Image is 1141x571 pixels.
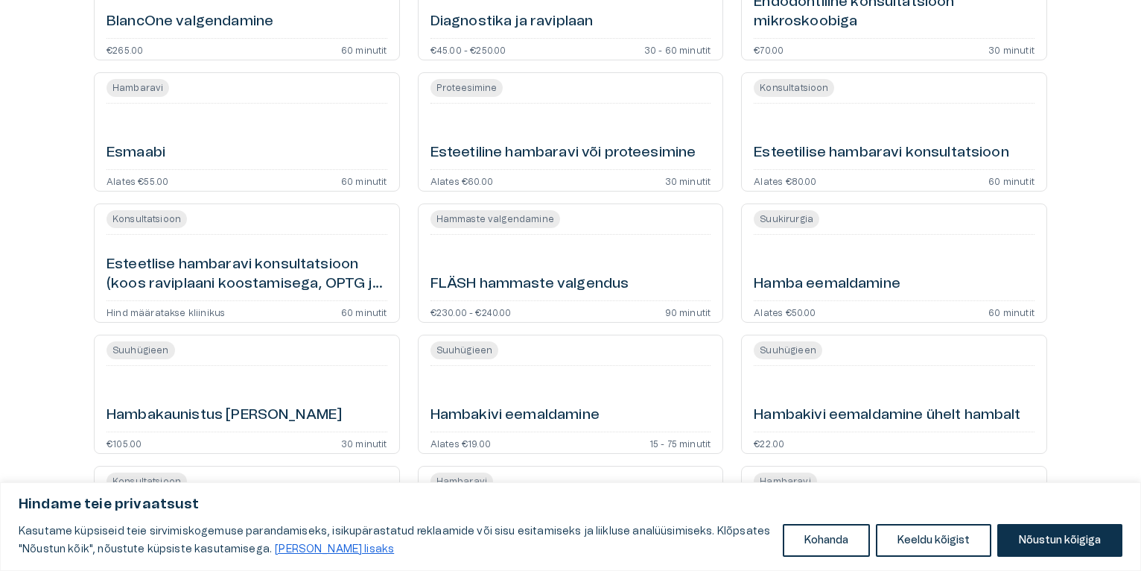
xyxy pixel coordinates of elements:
a: Open service booking details [741,204,1047,323]
span: Hambaravi [430,475,493,488]
a: Open service booking details [94,204,400,323]
p: 15 - 75 minutit [649,438,711,447]
h6: Hamba eemaldamine [754,274,900,294]
p: 30 minutit [665,176,711,185]
p: 90 minutit [665,307,711,316]
p: €105.00 [107,438,142,447]
a: Open service booking details [418,204,724,323]
button: Keeldu kõigist [876,524,991,557]
button: Kohanda [783,524,870,557]
p: 30 minutit [988,45,1034,54]
h6: FLÄSH hammaste valgendus [430,274,629,294]
h6: Hambakaunistus [PERSON_NAME] [107,406,342,426]
a: Open service booking details [741,72,1047,192]
span: Proteesimine [430,81,503,95]
a: Open service booking details [741,335,1047,454]
span: Konsultatsioon [107,212,187,226]
p: €45.00 - €250.00 [430,45,506,54]
p: 30 - 60 minutit [644,45,711,54]
p: €70.00 [754,45,784,54]
h6: Hambakivi eemaldamine [430,406,600,426]
p: 60 minutit [341,307,387,316]
a: Open service booking details [418,72,724,192]
span: Hambaravi [107,81,169,95]
a: Open service booking details [418,335,724,454]
p: €265.00 [107,45,143,54]
p: Hindame teie privaatsust [19,496,1122,514]
p: Kasutame küpsiseid teie sirvimiskogemuse parandamiseks, isikupärastatud reklaamide või sisu esita... [19,523,772,558]
p: 30 minutit [341,438,387,447]
span: Suuhügieen [754,344,822,357]
span: Suuhügieen [430,344,499,357]
span: Konsultatsioon [107,475,187,488]
p: Alates €80.00 [754,176,816,185]
span: Suukirurgia [754,212,819,226]
p: Hind määratakse kliinikus [107,307,225,316]
p: 60 minutit [341,45,387,54]
span: Konsultatsioon [754,81,834,95]
span: Help [76,12,98,24]
p: 60 minutit [988,176,1034,185]
a: Open service booking details [94,335,400,454]
p: 60 minutit [341,176,387,185]
p: Alates €60.00 [430,176,493,185]
h6: Esmaabi [107,143,165,163]
h6: Diagnostika ja raviplaan [430,12,594,32]
h6: Esteetilise hambaravi konsultatsioon [754,143,1008,163]
p: Alates €55.00 [107,176,168,185]
span: Suuhügieen [107,344,175,357]
p: €230.00 - €240.00 [430,307,512,316]
p: €22.00 [754,438,784,447]
a: Open service booking details [94,72,400,192]
a: Loe lisaks [274,543,395,555]
p: Alates €19.00 [430,438,491,447]
p: 60 minutit [988,307,1034,316]
h6: Esteetlise hambaravi konsultatsioon (koos raviplaani koostamisega, OPTG ja CBCT) [107,255,387,294]
h6: BlancOne valgendamine [107,12,273,32]
button: Nõustun kõigiga [997,524,1122,557]
h6: Hambakivi eemaldamine ühelt hambalt [754,406,1020,426]
span: Hammaste valgendamine [430,212,560,226]
h6: Esteetiline hambaravi või proteesimine [430,143,696,163]
p: Alates €50.00 [754,307,816,316]
span: Hambaravi [754,475,816,488]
